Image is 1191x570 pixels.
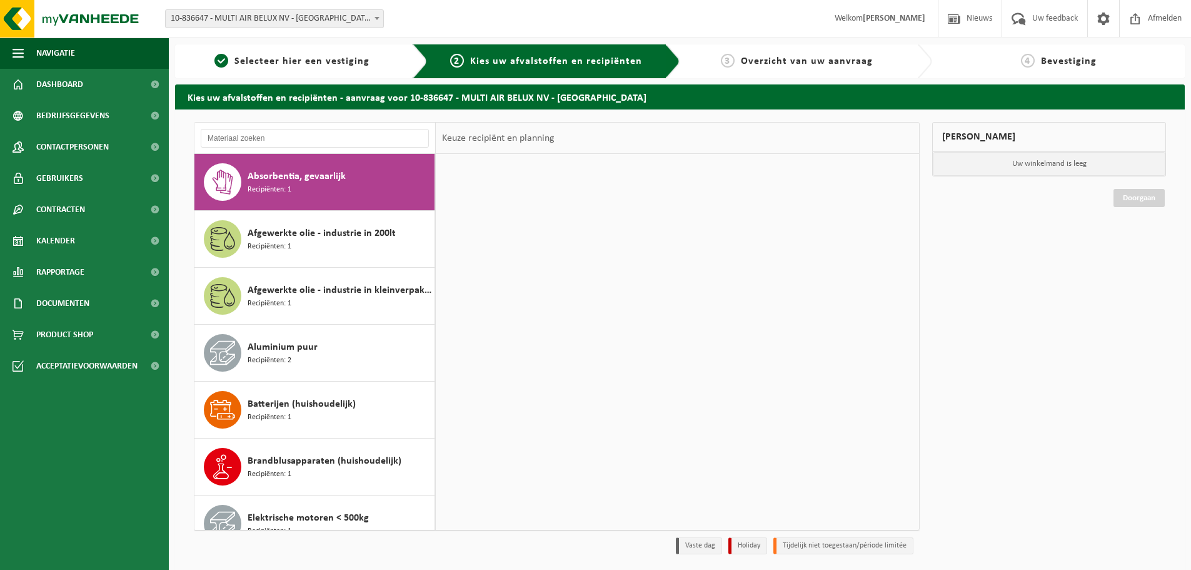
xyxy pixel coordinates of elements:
span: Recipiënten: 1 [248,526,291,537]
button: Afgewerkte olie - industrie in kleinverpakking Recipiënten: 1 [194,268,435,325]
span: Recipiënten: 1 [248,469,291,481]
span: Brandblusapparaten (huishoudelijk) [248,454,401,469]
span: Batterijen (huishoudelijk) [248,397,356,412]
span: Dashboard [36,69,83,100]
div: Keuze recipiënt en planning [436,123,561,154]
li: Tijdelijk niet toegestaan/période limitée [773,537,913,554]
span: 10-836647 - MULTI AIR BELUX NV - NAZARETH [166,10,383,28]
a: 1Selecteer hier een vestiging [181,54,403,69]
span: Elektrische motoren < 500kg [248,511,369,526]
span: Recipiënten: 2 [248,355,291,367]
span: Recipiënten: 1 [248,412,291,424]
button: Aluminium puur Recipiënten: 2 [194,325,435,382]
span: 10-836647 - MULTI AIR BELUX NV - NAZARETH [165,9,384,28]
li: Holiday [728,537,767,554]
li: Vaste dag [676,537,722,554]
button: Batterijen (huishoudelijk) Recipiënten: 1 [194,382,435,439]
div: [PERSON_NAME] [932,122,1166,152]
span: Afgewerkte olie - industrie in 200lt [248,226,396,241]
input: Materiaal zoeken [201,129,429,148]
span: Gebruikers [36,163,83,194]
span: Selecteer hier een vestiging [234,56,369,66]
span: Documenten [36,288,89,319]
h2: Kies uw afvalstoffen en recipiënten - aanvraag voor 10-836647 - MULTI AIR BELUX NV - [GEOGRAPHIC_... [175,84,1185,109]
span: Product Shop [36,319,93,350]
button: Brandblusapparaten (huishoudelijk) Recipiënten: 1 [194,439,435,496]
span: Afgewerkte olie - industrie in kleinverpakking [248,283,431,298]
span: Recipiënten: 1 [248,241,291,253]
span: Navigatie [36,38,75,69]
span: 4 [1021,54,1035,68]
span: Rapportage [36,257,84,288]
p: Uw winkelmand is leeg [933,152,1165,176]
span: Kalender [36,225,75,257]
span: 3 [721,54,735,68]
span: Contracten [36,194,85,225]
span: Recipiënten: 1 [248,184,291,196]
span: Bevestiging [1041,56,1097,66]
span: Recipiënten: 1 [248,298,291,310]
span: Overzicht van uw aanvraag [741,56,873,66]
span: 2 [450,54,464,68]
span: Aluminium puur [248,340,318,355]
button: Elektrische motoren < 500kg Recipiënten: 1 [194,496,435,552]
button: Absorbentia, gevaarlijk Recipiënten: 1 [194,154,435,211]
button: Afgewerkte olie - industrie in 200lt Recipiënten: 1 [194,211,435,268]
span: Absorbentia, gevaarlijk [248,169,346,184]
span: Kies uw afvalstoffen en recipiënten [470,56,642,66]
strong: [PERSON_NAME] [863,14,925,23]
a: Doorgaan [1113,189,1165,207]
span: Bedrijfsgegevens [36,100,109,131]
span: Contactpersonen [36,131,109,163]
span: 1 [214,54,228,68]
span: Acceptatievoorwaarden [36,350,138,382]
